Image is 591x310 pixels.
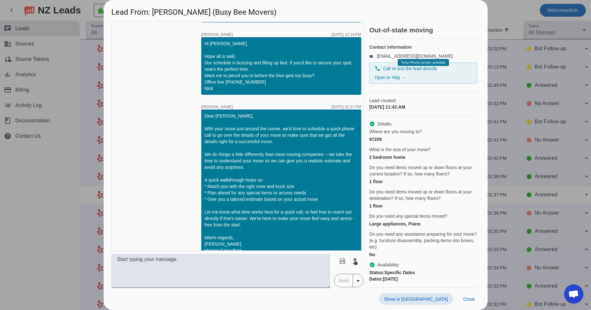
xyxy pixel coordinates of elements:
[331,105,361,109] div: [DATE] 02:37:PM
[377,53,453,59] a: [EMAIL_ADDRESS][DOMAIN_NAME]
[331,33,361,37] div: [DATE] 12:14:PM
[564,284,583,304] div: Open chat
[458,293,480,305] button: Close
[204,113,358,273] div: Dear [PERSON_NAME], With your move just around the corner, we'd love to schedule a quick phone ca...
[369,221,477,227] div: Large appliances, Piano
[369,203,477,209] div: 1 floor
[369,276,477,282] div: [DATE]
[201,105,233,109] span: [PERSON_NAME]
[369,136,477,143] div: 97209
[354,277,362,285] mat-icon: arrow_drop_down
[369,97,477,104] span: Lead created:
[375,66,380,71] mat-icon: phone
[369,178,477,185] div: 1 floor
[369,213,447,219] span: Do you need any special items moved?
[378,121,393,127] span: Details:
[369,146,430,153] span: What is the size of your move?
[351,257,359,265] mat-icon: touch_app
[369,128,422,135] span: Where are you moving to?
[369,262,375,268] mat-icon: check_circle
[383,65,437,72] span: Call or text the lead directly
[204,40,358,92] div: Hi [PERSON_NAME], Hope all is well, Our schedule is buzzing and filling up fast. If you'd like to...
[375,75,406,80] a: Open in Yelp →
[369,269,477,276] div: Specific Dates
[369,44,477,50] h4: Contact information
[463,297,475,302] span: Close
[369,164,477,177] span: Do you need items moved up or down floors at your current location? If so, how many floors?
[369,121,375,127] mat-icon: check_circle
[369,27,480,33] h2: Out-of-state moving
[379,293,453,305] button: Show in [GEOGRAPHIC_DATA]
[369,231,477,250] span: Do you need any assistance preparing for your move? (e.g. furniture disassembly, packing items in...
[369,104,477,110] div: [DATE] 11:42:AM
[369,276,383,281] strong: Dates:
[369,54,377,58] mat-icon: email
[369,189,477,201] span: Do you need items moved up or down floors at your destination? If so, how many floors?
[369,154,477,160] div: 2 bedroom home
[401,61,445,64] span: Temp Phone number available
[369,251,477,258] div: No
[369,270,384,275] strong: Status:
[201,33,233,37] span: [PERSON_NAME]
[378,262,400,268] span: Availability:
[384,297,448,302] span: Show in [GEOGRAPHIC_DATA]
